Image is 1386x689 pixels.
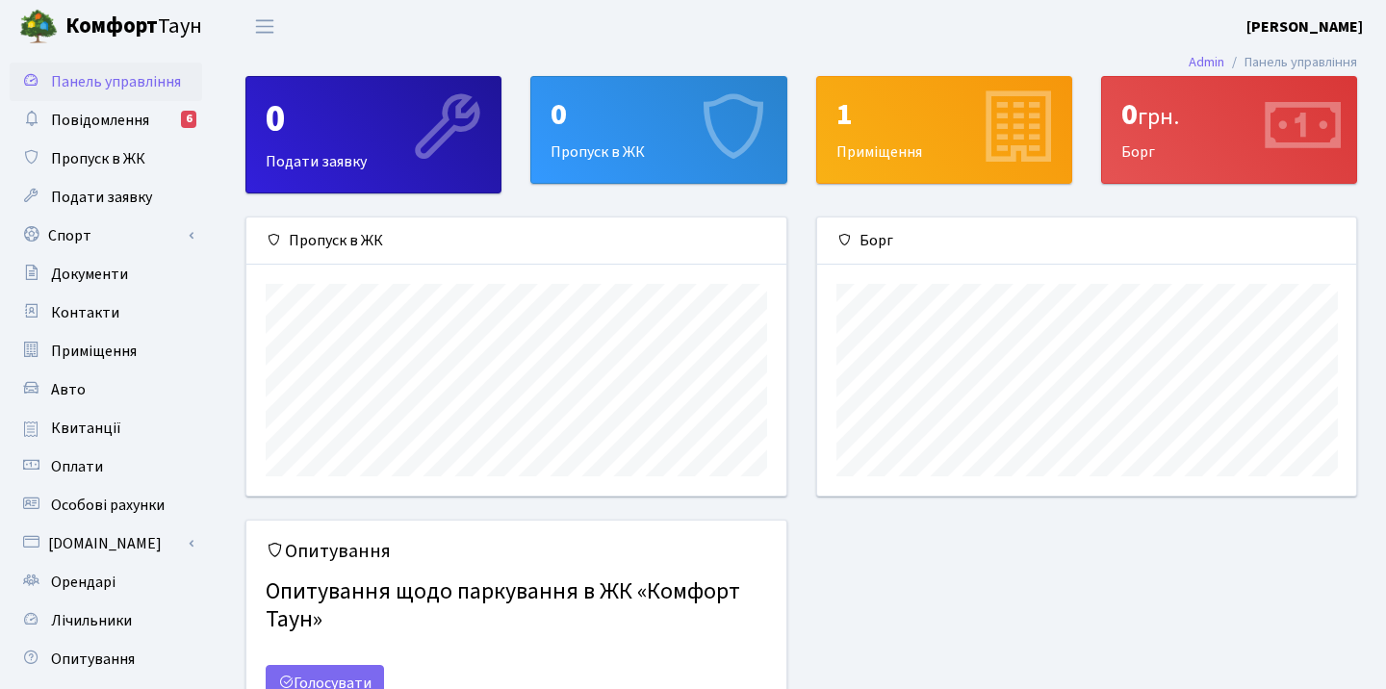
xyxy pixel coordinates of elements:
[266,540,767,563] h5: Опитування
[65,11,202,43] span: Таун
[245,76,501,193] a: 0Подати заявку
[1121,96,1337,133] div: 0
[10,140,202,178] a: Пропуск в ЖК
[531,77,785,183] div: Пропуск в ЖК
[10,524,202,563] a: [DOMAIN_NAME]
[530,76,786,184] a: 0Пропуск в ЖК
[1189,52,1224,72] a: Admin
[10,447,202,486] a: Оплати
[10,101,202,140] a: Повідомлення6
[1224,52,1357,73] li: Панель управління
[181,111,196,128] div: 6
[10,486,202,524] a: Особові рахунки
[10,217,202,255] a: Спорт
[51,610,132,631] span: Лічильники
[10,409,202,447] a: Квитанції
[51,456,103,477] span: Оплати
[10,370,202,409] a: Авто
[241,11,289,42] button: Переключити навігацію
[51,110,149,131] span: Повідомлення
[10,332,202,370] a: Приміщення
[10,640,202,678] a: Опитування
[51,379,86,400] span: Авто
[51,302,119,323] span: Контакти
[1138,100,1179,134] span: грн.
[51,264,128,285] span: Документи
[10,178,202,217] a: Подати заявку
[266,96,481,142] div: 0
[51,572,115,593] span: Орендарі
[1246,16,1363,38] b: [PERSON_NAME]
[551,96,766,133] div: 0
[817,217,1357,265] div: Борг
[51,495,165,516] span: Особові рахунки
[10,563,202,601] a: Орендарі
[836,96,1052,133] div: 1
[51,418,121,439] span: Квитанції
[51,341,137,362] span: Приміщення
[51,71,181,92] span: Панель управління
[1246,15,1363,38] a: [PERSON_NAME]
[10,63,202,101] a: Панель управління
[246,217,786,265] div: Пропуск в ЖК
[1102,77,1356,183] div: Борг
[10,601,202,640] a: Лічильники
[10,293,202,332] a: Контакти
[1160,42,1386,83] nav: breadcrumb
[65,11,158,41] b: Комфорт
[51,187,152,208] span: Подати заявку
[816,76,1072,184] a: 1Приміщення
[51,148,145,169] span: Пропуск в ЖК
[817,77,1071,183] div: Приміщення
[19,8,58,46] img: logo.png
[10,255,202,293] a: Документи
[246,77,500,192] div: Подати заявку
[266,571,767,642] h4: Опитування щодо паркування в ЖК «Комфорт Таун»
[51,649,135,670] span: Опитування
